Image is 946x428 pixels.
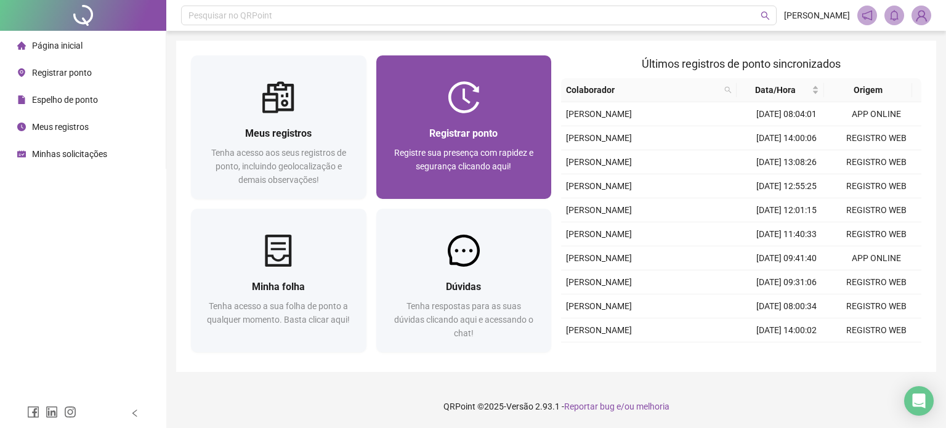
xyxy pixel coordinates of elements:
[566,83,719,97] span: Colaborador
[831,150,921,174] td: REGISTRO WEB
[742,342,831,366] td: [DATE] 13:09:38
[742,126,831,150] td: [DATE] 14:00:06
[737,78,824,102] th: Data/Hora
[252,281,305,293] span: Minha folha
[46,406,58,418] span: linkedin
[742,222,831,246] td: [DATE] 11:40:33
[429,127,498,139] span: Registrar ponto
[642,57,841,70] span: Últimos registros de ponto sincronizados
[27,406,39,418] span: facebook
[394,301,533,338] span: Tenha respostas para as suas dúvidas clicando aqui e acessando o chat!
[17,123,26,131] span: clock-circle
[17,150,26,158] span: schedule
[566,277,632,287] span: [PERSON_NAME]
[17,95,26,104] span: file
[207,301,350,325] span: Tenha acesso a sua folha de ponto a qualquer momento. Basta clicar aqui!
[831,246,921,270] td: APP ONLINE
[446,281,481,293] span: Dúvidas
[761,11,770,20] span: search
[831,294,921,318] td: REGISTRO WEB
[831,222,921,246] td: REGISTRO WEB
[742,270,831,294] td: [DATE] 09:31:06
[566,133,632,143] span: [PERSON_NAME]
[904,386,934,416] div: Open Intercom Messenger
[17,41,26,50] span: home
[831,318,921,342] td: REGISTRO WEB
[784,9,850,22] span: [PERSON_NAME]
[831,198,921,222] td: REGISTRO WEB
[566,157,632,167] span: [PERSON_NAME]
[831,102,921,126] td: APP ONLINE
[376,55,552,199] a: Registrar pontoRegistre sua presença com rapidez e segurança clicando aqui!
[742,150,831,174] td: [DATE] 13:08:26
[742,246,831,270] td: [DATE] 09:41:40
[32,41,83,50] span: Página inicial
[32,95,98,105] span: Espelho de ponto
[506,402,533,411] span: Versão
[742,102,831,126] td: [DATE] 08:04:01
[566,229,632,239] span: [PERSON_NAME]
[32,122,89,132] span: Meus registros
[376,209,552,352] a: DúvidasTenha respostas para as suas dúvidas clicando aqui e acessando o chat!
[742,174,831,198] td: [DATE] 12:55:25
[32,149,107,159] span: Minhas solicitações
[742,198,831,222] td: [DATE] 12:01:15
[566,325,632,335] span: [PERSON_NAME]
[831,174,921,198] td: REGISTRO WEB
[211,148,346,185] span: Tenha acesso aos seus registros de ponto, incluindo geolocalização e demais observações!
[566,253,632,263] span: [PERSON_NAME]
[862,10,873,21] span: notification
[831,270,921,294] td: REGISTRO WEB
[831,126,921,150] td: REGISTRO WEB
[566,205,632,215] span: [PERSON_NAME]
[831,342,921,366] td: REGISTRO WEB
[889,10,900,21] span: bell
[131,409,139,418] span: left
[566,301,632,311] span: [PERSON_NAME]
[166,385,946,428] footer: QRPoint © 2025 - 2.93.1 -
[32,68,92,78] span: Registrar ponto
[742,318,831,342] td: [DATE] 14:00:02
[742,83,809,97] span: Data/Hora
[722,81,734,99] span: search
[64,406,76,418] span: instagram
[724,86,732,94] span: search
[17,68,26,77] span: environment
[742,294,831,318] td: [DATE] 08:00:34
[394,148,533,171] span: Registre sua presença com rapidez e segurança clicando aqui!
[191,209,366,352] a: Minha folhaTenha acesso a sua folha de ponto a qualquer momento. Basta clicar aqui!
[912,6,931,25] img: 87212
[245,127,312,139] span: Meus registros
[566,181,632,191] span: [PERSON_NAME]
[824,78,912,102] th: Origem
[191,55,366,199] a: Meus registrosTenha acesso aos seus registros de ponto, incluindo geolocalização e demais observa...
[564,402,669,411] span: Reportar bug e/ou melhoria
[566,109,632,119] span: [PERSON_NAME]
